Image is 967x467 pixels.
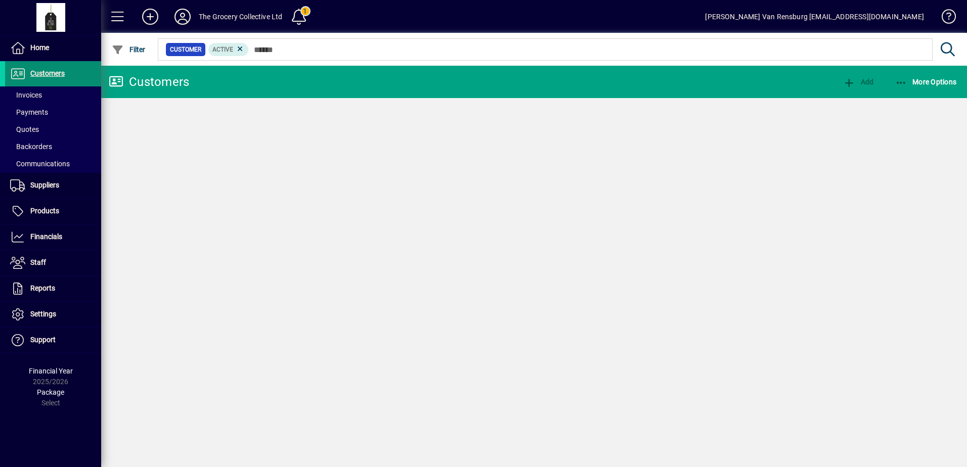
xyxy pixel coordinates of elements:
span: Financial Year [29,367,73,375]
a: Backorders [5,138,101,155]
a: Staff [5,250,101,275]
a: Suppliers [5,173,101,198]
span: Communications [10,160,70,168]
span: Quotes [10,125,39,133]
span: Suppliers [30,181,59,189]
a: Quotes [5,121,101,138]
span: Settings [30,310,56,318]
button: More Options [893,73,959,91]
span: Package [37,388,64,396]
button: Profile [166,8,199,26]
a: Home [5,35,101,61]
a: Financials [5,224,101,250]
span: More Options [895,78,957,86]
a: Payments [5,104,101,121]
span: Financials [30,232,62,241]
div: The Grocery Collective Ltd [199,9,283,25]
span: Support [30,336,56,344]
a: Communications [5,155,101,172]
a: Reports [5,276,101,301]
span: Add [843,78,873,86]
div: [PERSON_NAME] Van Rensburg [EMAIL_ADDRESS][DOMAIN_NAME] [705,9,924,25]
span: Customers [30,69,65,77]
span: Staff [30,258,46,266]
span: Payments [10,108,48,116]
span: Active [212,46,233,53]
div: Customers [109,74,189,90]
button: Add [841,73,876,91]
span: Products [30,207,59,215]
a: Knowledge Base [934,2,954,35]
span: Backorders [10,143,52,151]
span: Invoices [10,91,42,99]
span: Home [30,43,49,52]
a: Settings [5,302,101,327]
span: Reports [30,284,55,292]
mat-chip: Activation Status: Active [208,43,249,56]
button: Add [134,8,166,26]
a: Invoices [5,86,101,104]
a: Support [5,328,101,353]
a: Products [5,199,101,224]
button: Filter [109,40,148,59]
span: Customer [170,44,201,55]
span: Filter [112,45,146,54]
